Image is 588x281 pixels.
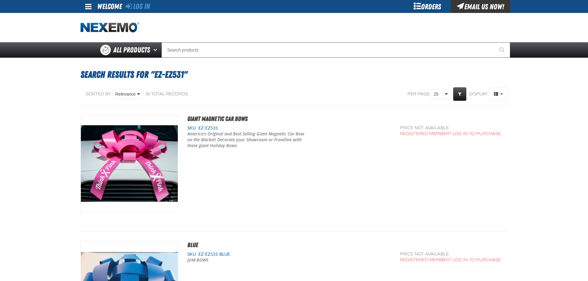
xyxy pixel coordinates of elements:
span: 25 [434,91,444,97]
span: Per page: [407,91,431,97]
a: Home [81,22,139,33]
a: Expand or Collapse Grid Filters [453,87,466,101]
span: Sorted By: [85,91,112,97]
div: SKU: [187,125,391,131]
span: Product Grid Views Toolbar [489,88,507,101]
a: Registered Member? Log In to purchase. [400,131,502,136]
a: Giant Magnetic Car Bows [187,115,248,122]
img: Nexemo logo [81,22,139,33]
div: 16 total records [145,91,188,97]
p: America's Original and Best Selling Giant Magnetic Car Bow on the Market! Decorate your Showroom ... [187,131,310,149]
span: Display: [469,91,488,97]
button: Product Grid Views Toolbar [489,87,508,101]
span: Relevance [115,91,136,97]
button: Open All Products pages [151,42,161,58]
div: SKU: [187,251,391,257]
h1: Search Results for "ez-ez531" [81,66,508,83]
div: Price not available [400,125,502,131]
: View Details of the Giant Magnetic Car Bows [81,115,178,212]
a: Registered Member? Log In to purchase. [400,257,502,262]
span: EZ-EZ531-BLUE [197,252,230,257]
a: BLUE [187,241,198,249]
span: All Products [113,44,150,56]
input: Search [161,42,510,58]
a: Log In [126,2,150,11]
button: Start Searching [495,42,510,58]
img: Giant Magnetic Car Bows [81,115,178,212]
div: Price not available [400,251,502,257]
p: JUM-BOWS [187,257,310,263]
span: EZ-EZ531 [197,126,218,130]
